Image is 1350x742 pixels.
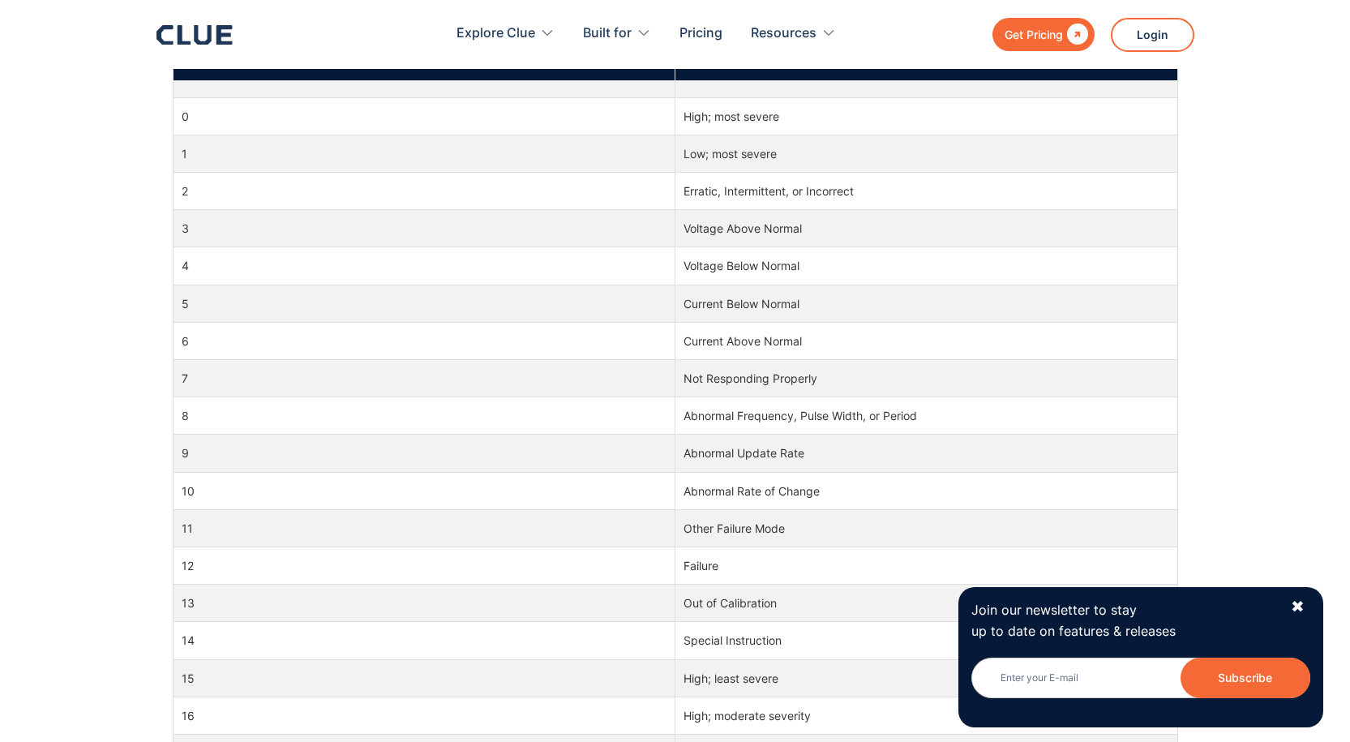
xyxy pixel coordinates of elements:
td: Not Responding Properly [675,360,1178,397]
a: Login [1111,18,1194,52]
td: 9 [173,435,675,472]
td: Failure [675,547,1178,585]
a: Pricing [679,8,722,59]
td: High; least severe [675,659,1178,697]
td: Abnormal Rate of Change [675,472,1178,509]
td: Special Instruction [675,622,1178,659]
td: Voltage Below Normal [675,247,1178,285]
form: Newsletter [971,658,1310,714]
td: 10 [173,472,675,509]
td: Current Above Normal [675,322,1178,359]
td: 5 [173,285,675,322]
div: Get Pricing [1005,24,1063,45]
div: Built for [583,8,651,59]
td: Abnormal Update Rate [675,435,1178,472]
div: ✖ [1291,597,1305,617]
td: 4 [173,247,675,285]
td: Out of Calibration [675,585,1178,622]
div: Built for [583,8,632,59]
td: High; most severe [675,97,1178,135]
td: 16 [173,697,675,734]
td: 3 [173,210,675,247]
div: Resources [751,8,836,59]
td: High; moderate severity [675,697,1178,734]
div: Resources [751,8,816,59]
div:  [1063,24,1088,45]
td: 15 [173,659,675,697]
p: Join our newsletter to stay up to date on features & releases [971,600,1276,641]
td: 6 [173,322,675,359]
input: Enter your E-mail [971,658,1310,698]
td: Low; most severe [675,135,1178,172]
td: 2 [173,173,675,210]
a: Get Pricing [992,18,1095,51]
td: 11 [173,509,675,547]
td: 12 [173,547,675,585]
td: 14 [173,622,675,659]
td: 0 [173,97,675,135]
div: Explore Clue [456,8,555,59]
td: 8 [173,397,675,435]
td: Voltage Above Normal [675,210,1178,247]
td: 7 [173,360,675,397]
div: Explore Clue [456,8,535,59]
td: 13 [173,585,675,622]
td: Abnormal Frequency, Pulse Width, or Period [675,397,1178,435]
td: 1 [173,135,675,172]
td: Erratic, Intermittent, or Incorrect [675,173,1178,210]
td: Other Failure Mode [675,509,1178,547]
input: Subscribe [1181,658,1310,698]
td: Current Below Normal [675,285,1178,322]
